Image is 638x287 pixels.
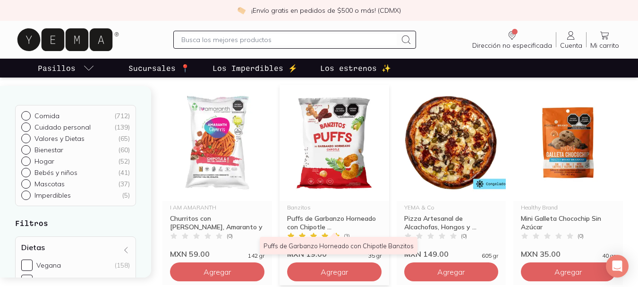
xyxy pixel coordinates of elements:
a: Churritos de Amaranto y Chipotle I Am AmaranthI AM AMARANTHChurritos con [PERSON_NAME], Amaranto ... [162,85,272,259]
div: ( 52 ) [118,157,130,165]
p: Comida [34,112,60,120]
span: ( 0 ) [227,233,233,239]
p: ¡Envío gratis en pedidos de $500 o más! (CDMX) [251,6,401,15]
div: Healthy Brand [521,205,615,210]
strong: Filtros [15,218,48,227]
div: ( 37 ) [118,180,130,188]
div: Sin gluten [36,276,67,285]
div: Pizza Artesanal de Alcachofas, Hongos y ... [404,214,499,231]
p: Los estrenos ✨ [320,62,391,74]
button: Agregar [404,262,499,281]
button: Agregar [521,262,615,281]
div: ( 60 ) [118,146,130,154]
a: Los Imperdibles ⚡️ [211,59,299,78]
span: ( 0 ) [461,233,467,239]
p: Imperdibles [34,191,71,200]
p: Valores y Dietas [34,134,85,143]
span: 35 gr [368,253,382,259]
div: I AM AMARANTH [170,205,264,210]
span: Agregar [437,267,465,277]
div: Mini Galleta Chocochip Sin Azúcar [521,214,615,231]
span: Cuenta [560,41,582,50]
span: 40 gr [602,253,615,259]
span: MXN 35.00 [521,249,561,259]
p: Pasillos [38,62,76,74]
div: YEMA & Co [404,205,499,210]
a: Pizza AlcachofaYEMA & CoPizza Artesanal de Alcachofas, Hongos y ...(0)MXN 149.00605 gr [397,85,506,259]
div: (130) [115,276,130,285]
p: Sucursales 📍 [128,62,190,74]
p: Cuidado personal [34,123,91,131]
a: pasillo-todos-link [36,59,96,78]
span: ( 0 ) [578,233,584,239]
span: ( 3 ) [344,233,350,239]
p: Los Imperdibles ⚡️ [213,62,298,74]
span: Mi carrito [590,41,619,50]
div: ( 41 ) [118,168,130,177]
a: Dirección no especificada [468,30,556,50]
div: Churritos con [PERSON_NAME], Amaranto y Chipotle [170,214,264,231]
span: Agregar [554,267,582,277]
div: Puffs de Garbanzo Horneado con Chipotle ... [287,214,382,231]
img: Churritos de Amaranto y Chipotle I Am Amaranth [162,85,272,201]
a: Los estrenos ✨ [318,59,393,78]
div: Banzitos [287,205,382,210]
span: MXN 59.00 [170,249,210,259]
a: Mi carrito [587,30,623,50]
input: Busca los mejores productos [181,34,397,45]
p: Bebés y niños [34,168,77,177]
a: Puffs de Garbanzo Horneado con Chipotle BanzitosBanzitosPuffs de Garbanzo Horneado con Chipotle .... [280,85,389,259]
span: MXN 149.00 [404,249,449,259]
button: Agregar [170,262,264,281]
div: ( 139 ) [114,123,130,131]
a: Sucursales 📍 [127,59,192,78]
img: 34133 mini galleta chocochip healthy brand [513,85,623,201]
a: 34133 mini galleta chocochip healthy brandHealthy BrandMini Galleta Chocochip Sin Azúcar(0)MXN 35... [513,85,623,259]
span: Agregar [204,267,231,277]
p: Bienestar [34,146,63,154]
div: Vegana [36,261,61,270]
img: Pizza Alcachofa [397,85,506,201]
span: Agregar [321,267,348,277]
div: Open Intercom Messenger [606,255,629,278]
div: ( 712 ) [114,112,130,120]
a: Cuenta [556,30,586,50]
p: Mascotas [34,180,65,188]
img: check [237,6,246,15]
div: ( 5 ) [122,191,130,200]
p: Hogar [34,157,54,165]
span: 605 gr [482,253,498,259]
input: Sin gluten(130) [21,275,33,286]
small: Puffs de Garbanzo Horneado con Chipotle Banzitos [264,242,414,250]
h4: Dietas [21,243,45,252]
span: Dirección no especificada [472,41,552,50]
div: ( 65 ) [118,134,130,143]
img: Puffs de Garbanzo Horneado con Chipotle Banzitos [280,85,389,201]
div: (158) [115,261,130,270]
button: Agregar [287,262,382,281]
span: 142 gr [248,253,264,259]
input: Vegana(158) [21,260,33,271]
